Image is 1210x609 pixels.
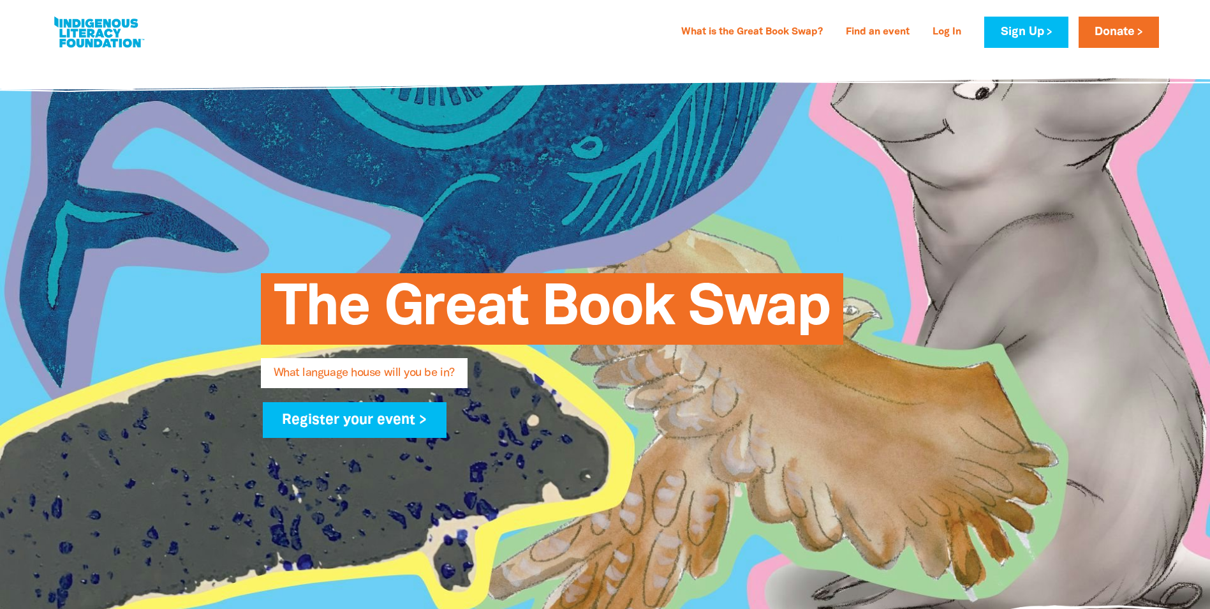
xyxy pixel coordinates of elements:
a: Find an event [838,22,917,43]
a: Log In [925,22,969,43]
span: The Great Book Swap [274,283,830,345]
span: What language house will you be in? [274,368,455,388]
a: Register your event > [263,402,447,438]
a: Donate [1079,17,1159,48]
a: What is the Great Book Swap? [674,22,830,43]
a: Sign Up [984,17,1068,48]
